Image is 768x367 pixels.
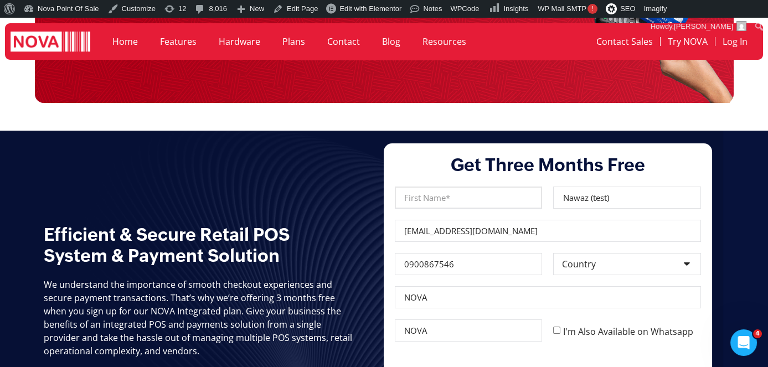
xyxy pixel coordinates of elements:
a: Howdy, [647,18,751,35]
a: Log In [715,29,755,54]
a: Hardware [208,29,271,54]
label: I'm Also Available on Whatsapp [563,325,693,338]
a: Try NOVA [661,29,715,54]
span: ! [587,4,597,14]
h3: Get Three Months Free [395,154,700,175]
a: Contact [316,29,371,54]
img: logo white [11,32,90,54]
a: Home [101,29,149,54]
a: Contact Sales [589,29,660,54]
input: Email* [395,220,700,242]
span: 4 [753,329,762,338]
iframe: Intercom live chat [730,329,757,356]
input: NOVA Account Name [395,319,542,342]
span: Insights [503,4,528,13]
a: Plans [271,29,316,54]
span: SEO [620,4,635,13]
nav: Menu [539,29,755,54]
a: Features [149,29,208,54]
span: [PERSON_NAME] [674,22,733,30]
input: Only numbers and phone characters (#, -, *, etc) are accepted. [395,253,542,275]
h2: Efficient & Secure Retail POS System & Payment Solution [44,224,353,267]
input: Do you have a NOVA integrated account [395,286,700,308]
a: Blog [371,29,411,54]
a: Resources [411,29,477,54]
span: Edit with Elementor [339,4,401,13]
p: We understand the importance of smooth checkout experiences and secure payment transactions. That... [44,278,353,358]
nav: Menu [101,29,527,54]
input: First Name* [395,187,542,209]
input: Last Name* [553,187,700,209]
